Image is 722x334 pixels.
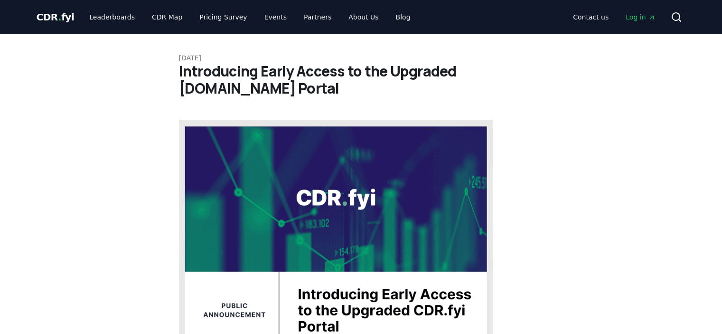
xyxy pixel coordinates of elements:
[626,12,655,22] span: Log in
[341,9,386,26] a: About Us
[192,9,254,26] a: Pricing Survey
[37,10,75,24] a: CDR.fyi
[618,9,663,26] a: Log in
[144,9,190,26] a: CDR Map
[565,9,616,26] a: Contact us
[37,11,75,23] span: CDR fyi
[82,9,142,26] a: Leaderboards
[82,9,418,26] nav: Main
[58,11,61,23] span: .
[388,9,418,26] a: Blog
[296,9,339,26] a: Partners
[257,9,294,26] a: Events
[179,53,544,63] p: [DATE]
[179,63,544,97] h1: Introducing Early Access to the Upgraded [DOMAIN_NAME] Portal
[565,9,663,26] nav: Main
